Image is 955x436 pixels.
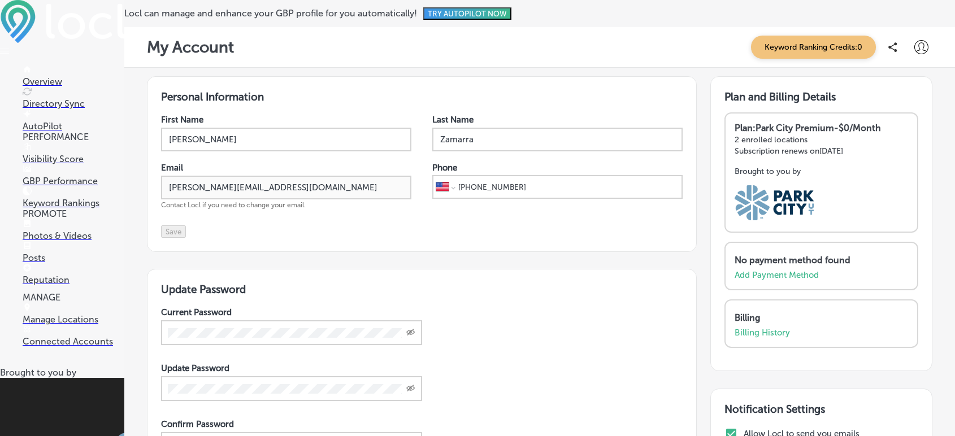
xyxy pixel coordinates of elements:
[23,230,124,241] p: Photos & Videos
[23,314,124,325] p: Manage Locations
[23,121,124,132] p: AutoPilot
[457,176,679,198] input: Phone number
[23,132,124,142] p: PERFORMANCE
[23,176,124,186] p: GBP Performance
[406,328,415,338] span: Toggle password visibility
[23,187,124,208] a: Keyword Rankings
[423,7,511,20] button: TRY AUTOPILOT NOW
[161,225,186,238] button: Save
[161,307,232,317] label: Current Password
[161,163,183,173] label: Email
[735,135,908,145] p: 2 enrolled locations
[161,363,229,373] label: Update Password
[432,128,683,151] input: Enter Last Name
[161,115,203,125] label: First Name
[23,252,124,263] p: Posts
[23,66,124,87] a: Overview
[23,325,124,347] a: Connected Accounts
[161,201,306,209] span: Contact Locl if you need to change your email.
[23,220,124,241] a: Photos & Videos
[406,383,415,394] span: Toggle password visibility
[735,255,902,265] p: No payment method found
[23,110,124,132] a: AutoPilot
[23,292,124,303] p: MANAGE
[751,36,876,59] span: Keyword Ranking Credits: 0
[23,303,124,325] a: Manage Locations
[735,328,790,338] a: Billing History
[724,90,918,103] h3: Plan and Billing Details
[735,185,814,220] img: Park City
[735,146,908,156] p: Subscription renews on [DATE]
[161,283,683,296] h3: Update Password
[23,336,124,347] p: Connected Accounts
[735,123,881,133] strong: Plan: Park City Premium - $0/Month
[735,270,819,280] a: Add Payment Method
[23,143,124,164] a: Visibility Score
[432,163,457,173] label: Phone
[735,167,908,176] p: Brought to you by
[161,176,411,199] input: Enter Email
[432,115,474,125] label: Last Name
[23,98,124,109] p: Directory Sync
[735,312,902,323] p: Billing
[23,154,124,164] p: Visibility Score
[161,419,234,429] label: Confirm Password
[23,242,124,263] a: Posts
[147,38,234,56] p: My Account
[23,165,124,186] a: GBP Performance
[161,90,683,103] h3: Personal Information
[724,403,918,416] h3: Notification Settings
[23,264,124,285] a: Reputation
[23,76,124,87] p: Overview
[23,198,124,208] p: Keyword Rankings
[161,128,411,151] input: Enter First Name
[23,208,124,219] p: PROMOTE
[23,274,124,285] p: Reputation
[23,88,124,109] a: Directory Sync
